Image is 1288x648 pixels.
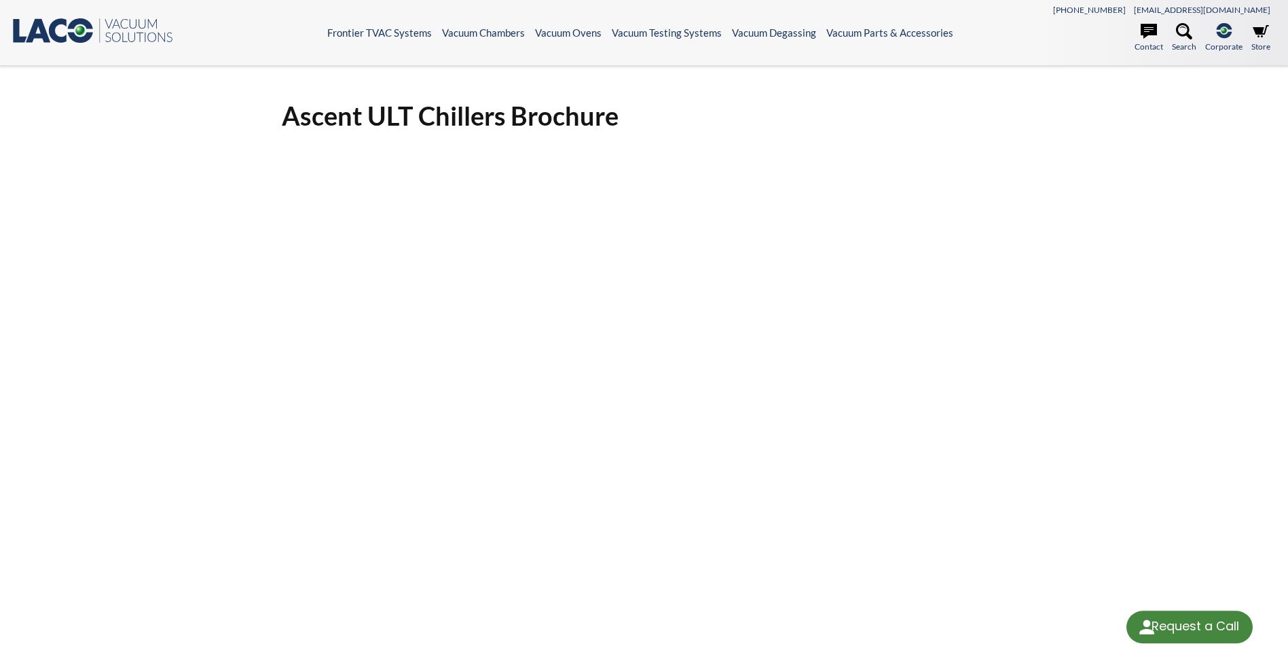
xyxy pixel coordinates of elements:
[732,26,816,39] a: Vacuum Degassing
[1172,23,1196,53] a: Search
[1152,611,1239,642] div: Request a Call
[826,26,953,39] a: Vacuum Parts & Accessories
[1126,611,1253,643] div: Request a Call
[1053,5,1126,15] a: [PHONE_NUMBER]
[612,26,722,39] a: Vacuum Testing Systems
[1134,5,1270,15] a: [EMAIL_ADDRESS][DOMAIN_NAME]
[1205,40,1243,53] span: Corporate
[282,99,1006,132] h1: Ascent ULT Chillers Brochure
[1136,616,1158,638] img: round button
[442,26,525,39] a: Vacuum Chambers
[1251,23,1270,53] a: Store
[327,26,432,39] a: Frontier TVAC Systems
[1135,23,1163,53] a: Contact
[535,26,602,39] a: Vacuum Ovens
